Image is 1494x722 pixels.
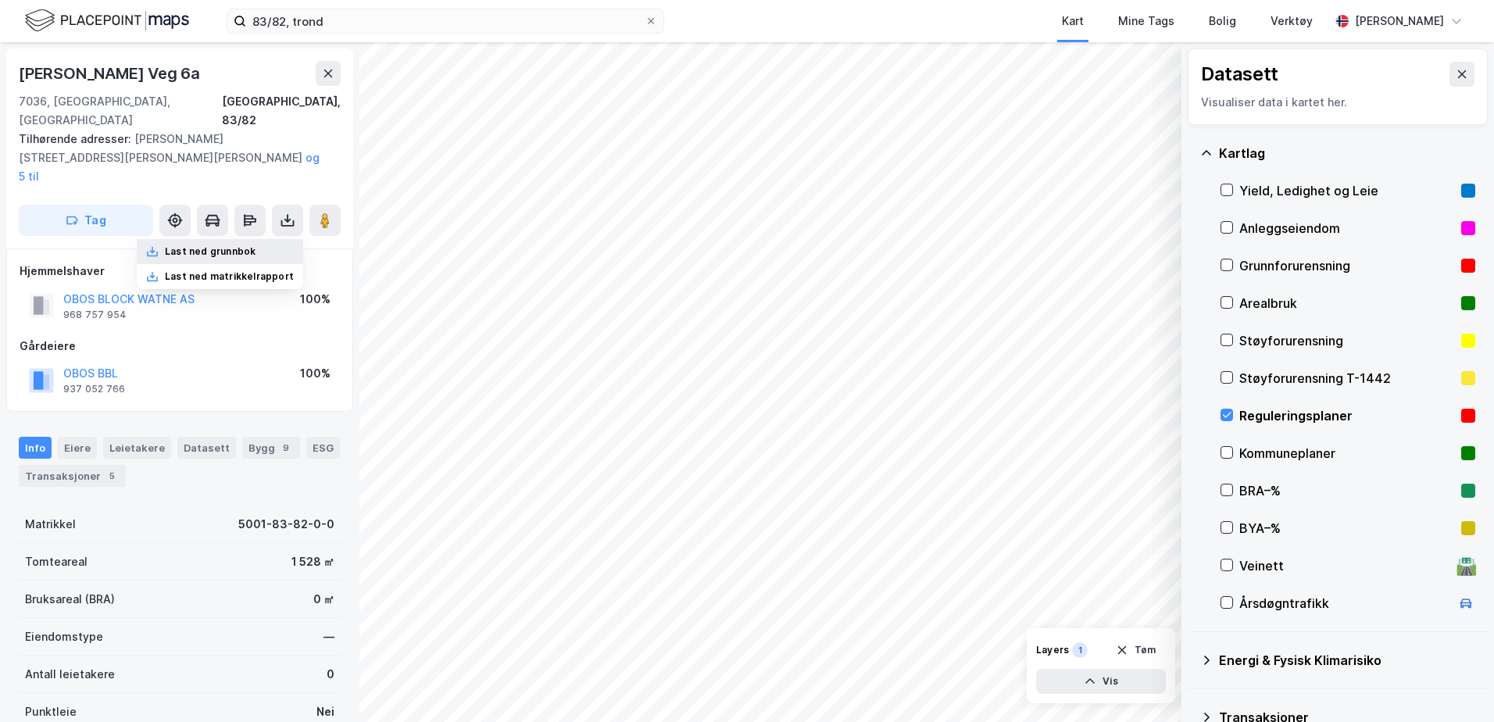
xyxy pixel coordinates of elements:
[1239,556,1450,575] div: Veinett
[242,437,300,459] div: Bygg
[1239,331,1455,350] div: Støyforurensning
[1106,638,1166,663] button: Tøm
[1239,256,1455,275] div: Grunnforurensning
[25,590,115,609] div: Bruksareal (BRA)
[316,702,334,721] div: Nei
[19,61,203,86] div: [PERSON_NAME] Veg 6a
[19,92,222,130] div: 7036, [GEOGRAPHIC_DATA], [GEOGRAPHIC_DATA]
[19,465,126,487] div: Transaksjoner
[1239,444,1455,463] div: Kommuneplaner
[1239,294,1455,313] div: Arealbruk
[1416,647,1494,722] iframe: Chat Widget
[19,437,52,459] div: Info
[25,702,77,721] div: Punktleie
[1456,556,1477,576] div: 🛣️
[165,270,294,283] div: Last ned matrikkelrapport
[19,130,328,186] div: [PERSON_NAME][STREET_ADDRESS][PERSON_NAME][PERSON_NAME]
[19,132,134,145] span: Tilhørende adresser:
[1036,644,1069,656] div: Layers
[313,590,334,609] div: 0 ㎡
[1072,642,1088,658] div: 1
[25,552,88,571] div: Tomteareal
[1219,144,1475,163] div: Kartlag
[300,290,331,309] div: 100%
[1239,481,1455,500] div: BRA–%
[1416,647,1494,722] div: Kontrollprogram for chat
[278,440,294,456] div: 9
[1201,62,1278,87] div: Datasett
[20,337,340,356] div: Gårdeiere
[1118,12,1174,30] div: Mine Tags
[327,665,334,684] div: 0
[63,383,125,395] div: 937 052 766
[103,437,171,459] div: Leietakere
[1062,12,1084,30] div: Kart
[1239,219,1455,238] div: Anleggseiendom
[1036,669,1166,694] button: Vis
[1239,181,1455,200] div: Yield, Ledighet og Leie
[58,437,97,459] div: Eiere
[246,9,645,33] input: Søk på adresse, matrikkel, gårdeiere, leietakere eller personer
[25,515,76,534] div: Matrikkel
[222,92,341,130] div: [GEOGRAPHIC_DATA], 83/82
[1209,12,1236,30] div: Bolig
[25,665,115,684] div: Antall leietakere
[300,364,331,383] div: 100%
[323,627,334,646] div: —
[1355,12,1444,30] div: [PERSON_NAME]
[1239,406,1455,425] div: Reguleringsplaner
[1271,12,1313,30] div: Verktøy
[291,552,334,571] div: 1 528 ㎡
[25,7,189,34] img: logo.f888ab2527a4732fd821a326f86c7f29.svg
[20,262,340,281] div: Hjemmelshaver
[306,437,340,459] div: ESG
[1239,369,1455,388] div: Støyforurensning T-1442
[1219,651,1475,670] div: Energi & Fysisk Klimarisiko
[104,468,120,484] div: 5
[238,515,334,534] div: 5001-83-82-0-0
[25,627,103,646] div: Eiendomstype
[1239,594,1450,613] div: Årsdøgntrafikk
[63,309,127,321] div: 968 757 954
[165,245,256,258] div: Last ned grunnbok
[177,437,236,459] div: Datasett
[19,205,153,236] button: Tag
[1201,93,1474,112] div: Visualiser data i kartet her.
[1239,519,1455,538] div: BYA–%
